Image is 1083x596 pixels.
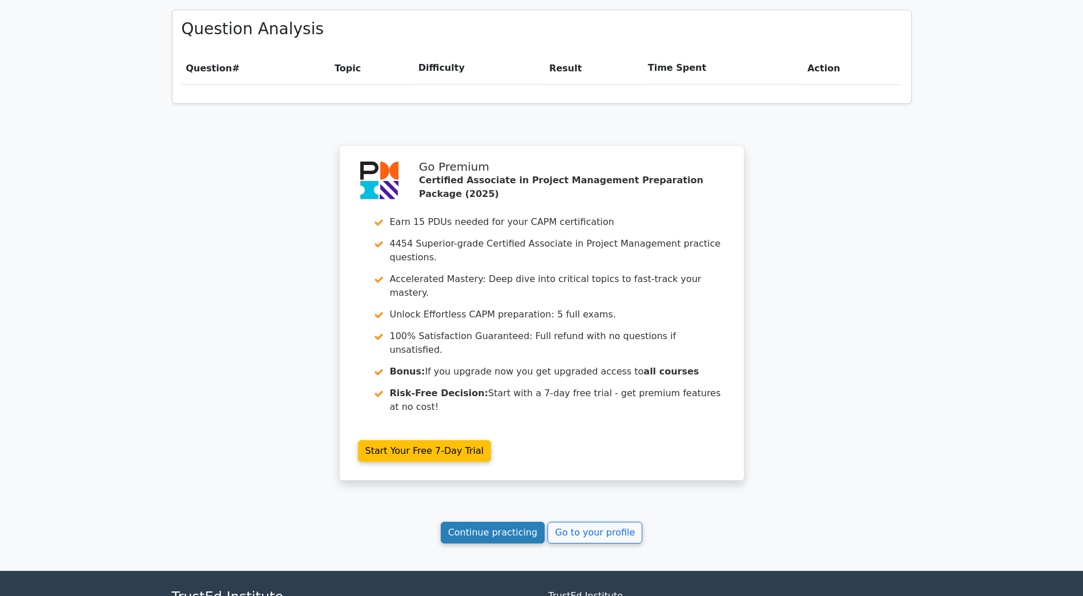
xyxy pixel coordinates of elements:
[803,52,901,84] th: Action
[545,52,643,84] th: Result
[547,522,642,543] a: Go to your profile
[182,19,902,39] h3: Question Analysis
[186,63,232,74] span: Question
[358,440,492,462] a: Start Your Free 7-Day Trial
[441,522,545,543] a: Continue practicing
[182,52,330,84] th: #
[414,52,545,84] th: Difficulty
[643,52,803,84] th: Time Spent
[330,52,414,84] th: Topic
